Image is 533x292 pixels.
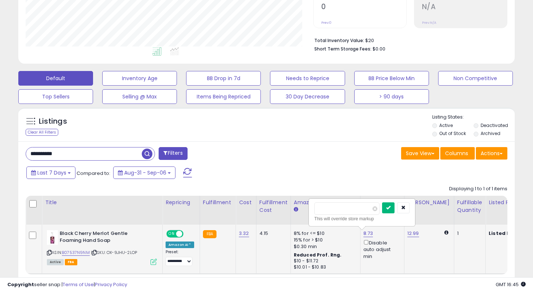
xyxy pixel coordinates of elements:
button: Actions [476,147,507,160]
small: FBA [203,230,216,238]
div: Preset: [166,250,194,266]
button: Default [18,71,93,86]
button: Top Sellers [18,89,93,104]
div: Fulfillment [203,199,233,206]
div: Fulfillable Quantity [457,199,482,214]
div: $10.01 - $10.83 [294,264,355,270]
h5: Listings [39,116,67,127]
img: 413fqRiwTvL._SL40_.jpg [47,230,58,245]
h2: N/A [422,3,507,12]
span: All listings currently available for purchase on Amazon [47,259,64,265]
label: Out of Stock [439,130,466,136]
label: Deactivated [481,122,508,128]
div: Title [45,199,159,206]
div: $10 - $11.72 [294,258,355,264]
span: Aug-31 - Sep-06 [124,169,166,176]
div: 15% for > $10 [294,237,355,243]
div: Disable auto adjust min [363,239,399,260]
button: Columns [440,147,475,160]
button: Non Competitive [438,71,513,86]
button: Save View [401,147,439,160]
b: Reduced Prof. Rng. [294,252,342,258]
a: Privacy Policy [95,281,127,288]
div: Cost [239,199,253,206]
b: Listed Price: [489,230,522,237]
button: Items Being Repriced [186,89,261,104]
small: Prev: 0 [321,20,332,25]
div: 1 [457,230,480,237]
a: 12.99 [407,230,419,237]
div: [PERSON_NAME] [407,199,451,206]
div: Amazon Fees [294,199,357,206]
span: Compared to: [77,170,110,177]
button: Last 7 Days [26,166,75,179]
a: 8.73 [363,230,373,237]
div: Amazon AI * [166,242,194,248]
b: Black Cherry Merlot Gentle Foaming Hand Soap [60,230,149,246]
span: OFF [182,231,194,237]
button: BB Drop in 7d [186,71,261,86]
button: Filters [159,147,187,160]
button: 30 Day Decrease [270,89,345,104]
span: ON [167,231,176,237]
span: Last 7 Days [37,169,66,176]
a: Terms of Use [63,281,94,288]
div: Displaying 1 to 1 of 1 items [449,186,507,192]
div: Clear All Filters [26,129,58,136]
span: FBA [65,259,77,265]
a: B07537N9NM [62,250,90,256]
h2: 0 [321,3,406,12]
div: This will override store markup [314,215,410,222]
label: Active [439,122,453,128]
button: BB Price Below Min [354,71,429,86]
div: $0.30 min [294,243,355,250]
span: 2025-09-14 16:45 GMT [496,281,526,288]
span: | SKU: OX-9JHU-2LOP [91,250,137,255]
div: ASIN: [47,230,157,264]
small: Amazon Fees. [294,206,298,213]
button: Needs to Reprice [270,71,345,86]
div: Repricing [166,199,197,206]
div: seller snap | | [7,281,127,288]
button: Aug-31 - Sep-06 [113,166,175,179]
button: Selling @ Max [102,89,177,104]
div: Fulfillment Cost [259,199,288,214]
span: Columns [445,150,468,157]
button: Inventory Age [102,71,177,86]
div: 8% for <= $10 [294,230,355,237]
small: Prev: N/A [422,20,436,25]
li: $20 [314,35,502,44]
label: Archived [481,130,500,136]
b: Total Inventory Value: [314,37,364,44]
p: Listing States: [432,114,515,121]
button: > 90 days [354,89,429,104]
strong: Copyright [7,281,34,288]
div: 4.15 [259,230,285,237]
b: Short Term Storage Fees: [314,46,371,52]
span: $0.00 [373,45,385,52]
a: 3.32 [239,230,249,237]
